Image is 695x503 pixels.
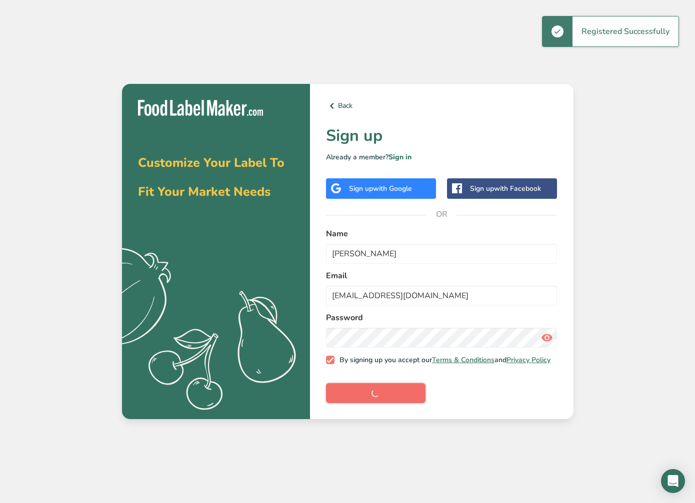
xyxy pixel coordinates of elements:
a: Privacy Policy [506,355,550,365]
span: with Google [373,184,412,193]
div: Sign up [470,183,541,194]
label: Email [326,270,557,282]
img: Food Label Maker [138,100,263,116]
input: John Doe [326,244,557,264]
span: Customize Your Label To Fit Your Market Needs [138,154,284,200]
span: with Facebook [494,184,541,193]
div: Open Intercom Messenger [661,469,685,493]
p: Already a member? [326,152,557,162]
a: Back [326,100,557,112]
input: email@example.com [326,286,557,306]
label: Password [326,312,557,324]
div: Registered Successfully [572,16,678,46]
span: By signing up you accept our and [334,356,550,365]
a: Sign in [388,152,411,162]
a: Terms & Conditions [432,355,494,365]
span: OR [426,199,456,229]
label: Name [326,228,557,240]
div: Sign up [349,183,412,194]
h1: Sign up [326,124,557,148]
